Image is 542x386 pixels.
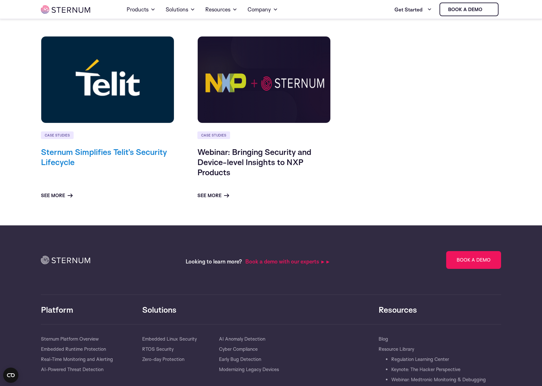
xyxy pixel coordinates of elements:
[41,334,99,344] a: Sternum Platform Overview
[219,334,265,344] a: AI Anomaly Detection
[440,3,499,16] a: Book a demo
[142,334,197,344] a: Embedded Linux Security
[127,1,155,18] a: Products
[41,131,74,139] a: Case Studies
[41,192,73,199] a: See more
[41,5,90,14] img: sternum iot
[219,354,261,364] a: Early Bug Detection
[41,344,106,354] a: Embedded Runtime Protection
[248,1,278,18] a: Company
[391,354,449,364] a: Regulation Learning Center
[197,131,230,139] a: Case Studies
[379,344,414,354] a: Resource Library
[219,344,258,354] a: Cyber Compliance
[391,375,486,385] a: Webinar: Medtronic Monitoring & Debugging
[41,304,142,315] h3: Platform
[41,256,90,264] img: icon
[485,7,490,12] img: sternum iot
[197,192,229,199] a: See more
[142,354,184,364] a: Zero-day Protection
[446,251,501,269] a: Book a Demo
[391,364,460,375] a: Keynote: The Hacker Perspective
[41,36,174,123] img: Sternum Simplifies Telit’s Security Lifecycle
[41,364,103,375] a: AI-Powered Threat Detection
[219,364,279,375] a: Modernizing Legacy Devices
[379,334,388,344] a: Blog
[394,3,432,16] a: Get Started
[186,258,242,265] span: Looking to learn more?
[379,304,499,315] h3: Resources
[166,1,195,18] a: Solutions
[41,354,113,364] a: Real-Time Monitoring and Alerting
[197,147,311,177] a: Webinar: Bringing Security and Device-level Insights to NXP Products
[3,368,18,383] button: Open CMP widget
[245,258,331,265] span: Book a demo with our experts ►►
[142,304,372,315] h3: Solutions
[142,344,174,354] a: RTOS Security
[197,36,331,123] img: Webinar: Bringing Security and Device-level Insights to NXP Products
[205,1,237,18] a: Resources
[41,147,167,167] a: Sternum Simplifies Telit’s Security Lifecycle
